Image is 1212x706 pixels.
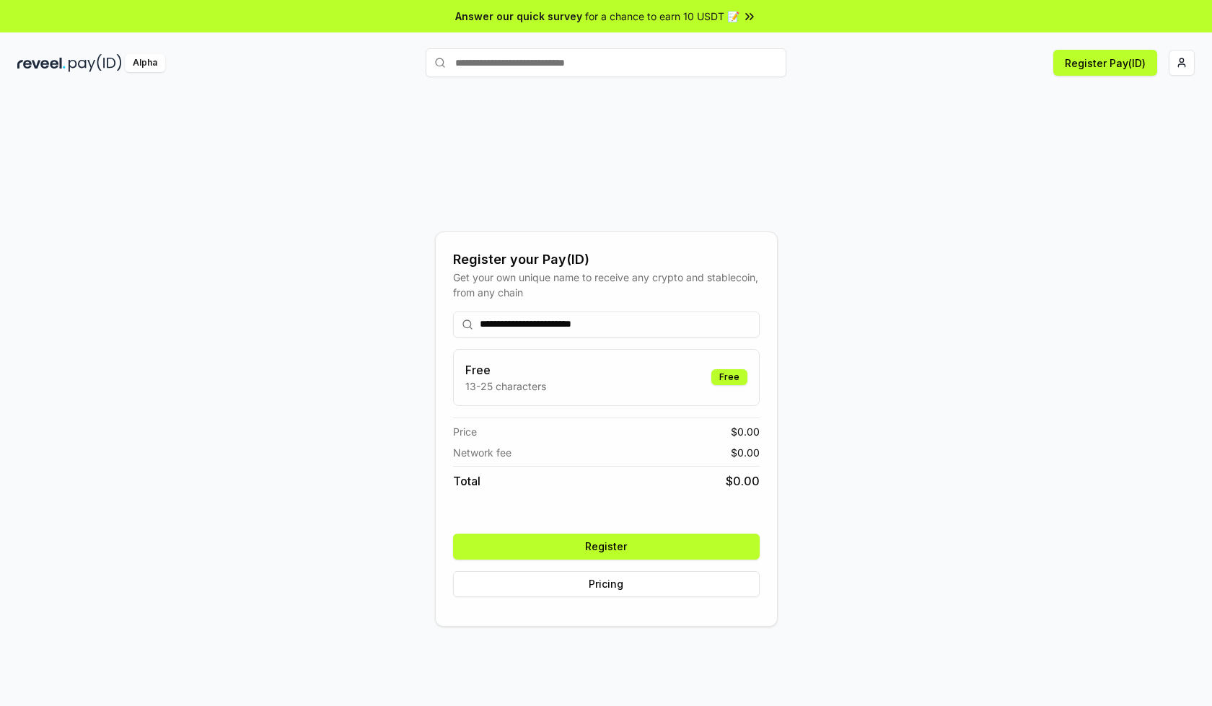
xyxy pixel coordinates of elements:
div: Register your Pay(ID) [453,250,760,270]
span: Network fee [453,445,511,460]
button: Pricing [453,571,760,597]
div: Alpha [125,54,165,72]
div: Get your own unique name to receive any crypto and stablecoin, from any chain [453,270,760,300]
span: Answer our quick survey [455,9,582,24]
span: $ 0.00 [726,472,760,490]
button: Register [453,534,760,560]
h3: Free [465,361,546,379]
span: $ 0.00 [731,424,760,439]
button: Register Pay(ID) [1053,50,1157,76]
div: Free [711,369,747,385]
img: pay_id [69,54,122,72]
img: reveel_dark [17,54,66,72]
p: 13-25 characters [465,379,546,394]
span: Total [453,472,480,490]
span: Price [453,424,477,439]
span: for a chance to earn 10 USDT 📝 [585,9,739,24]
span: $ 0.00 [731,445,760,460]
